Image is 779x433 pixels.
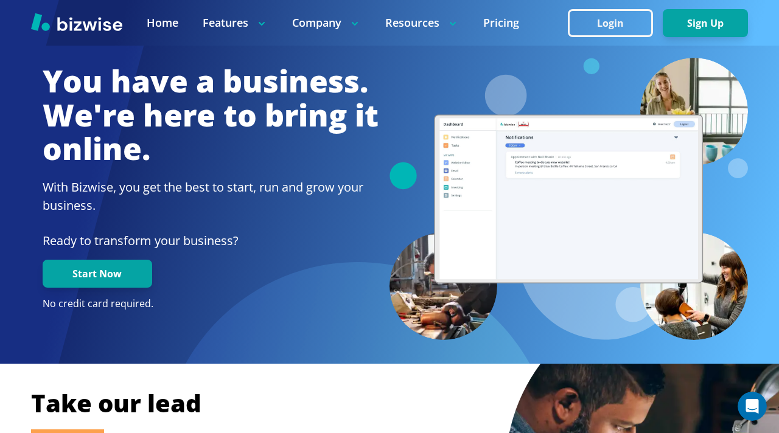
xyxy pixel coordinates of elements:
a: Sign Up [663,18,748,29]
a: Pricing [483,15,519,30]
a: Login [568,18,663,29]
button: Sign Up [663,9,748,37]
iframe: Intercom live chat [738,392,767,421]
p: No credit card required. [43,297,379,311]
p: Features [203,15,268,30]
h2: Take our lead [31,387,748,420]
a: Start Now [43,268,152,280]
img: Bizwise Logo [31,13,122,31]
button: Login [568,9,653,37]
p: Resources [385,15,459,30]
h1: You have a business. We're here to bring it online. [43,64,379,166]
h2: With Bizwise, you get the best to start, run and grow your business. [43,178,379,215]
p: Ready to transform your business? [43,232,379,250]
a: Home [147,15,178,30]
button: Start Now [43,260,152,288]
p: Company [292,15,361,30]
